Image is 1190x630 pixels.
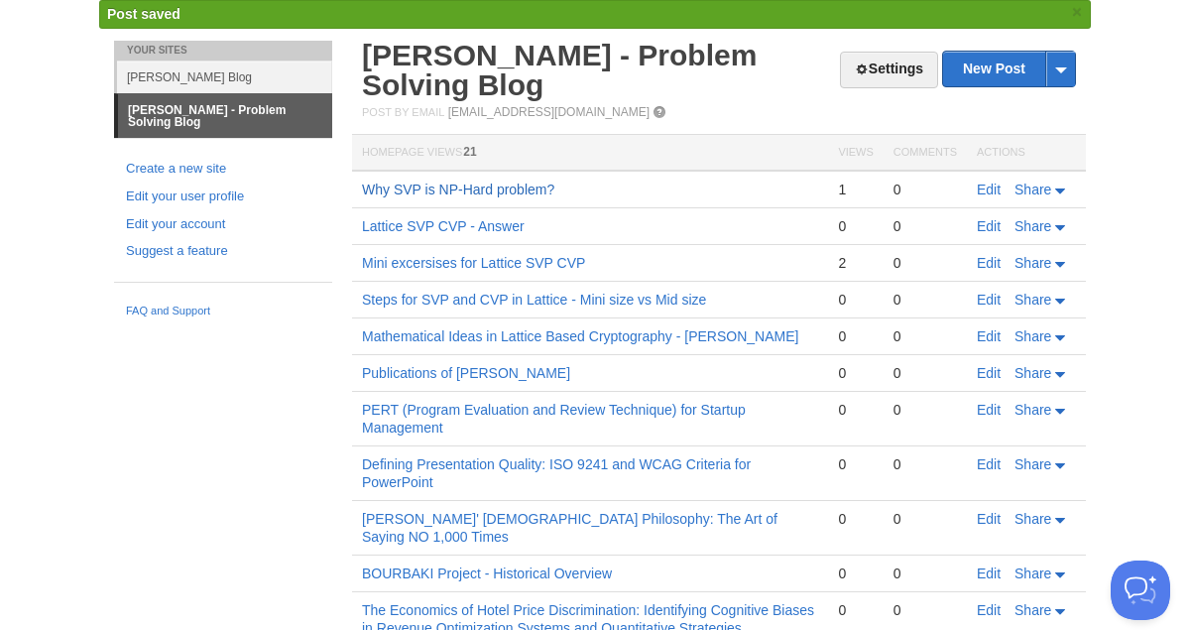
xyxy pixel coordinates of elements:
li: Your Sites [114,41,332,61]
div: 0 [893,364,957,382]
a: Why SVP is NP-Hard problem? [362,182,554,197]
a: Lattice SVP CVP - Answer [362,218,525,234]
div: 0 [893,327,957,345]
a: Edit [977,182,1001,197]
a: [EMAIL_ADDRESS][DOMAIN_NAME] [448,105,650,119]
div: 0 [893,181,957,198]
a: Create a new site [126,159,320,180]
a: PERT (Program Evaluation and Review Technique) for Startup Management [362,402,746,436]
div: 0 [838,401,873,419]
a: [PERSON_NAME] Blog [117,61,332,93]
a: FAQ and Support [126,303,320,320]
span: Share [1014,602,1051,618]
div: 0 [838,364,873,382]
div: 0 [893,401,957,419]
div: 0 [893,565,957,582]
span: Share [1014,292,1051,308]
span: 21 [463,145,476,159]
span: Share [1014,218,1051,234]
a: Defining Presentation Quality: ISO 9241 and WCAG Criteria for PowerPoint [362,456,751,490]
span: Share [1014,328,1051,344]
th: Actions [967,135,1086,172]
div: 0 [893,217,957,235]
a: Publications of [PERSON_NAME] [362,365,570,381]
span: Share [1014,402,1051,418]
span: Post saved [107,6,180,22]
th: Comments [884,135,967,172]
a: Edit [977,255,1001,271]
a: Steps for SVP and CVP in Lattice - Mini size vs Mid size [362,292,706,308]
a: [PERSON_NAME]' [DEMOGRAPHIC_DATA] Philosophy: The Art of Saying NO 1,000 Times [362,511,777,545]
div: 0 [838,217,873,235]
a: Edit [977,566,1001,581]
div: 0 [838,510,873,528]
span: Share [1014,182,1051,197]
a: New Post [943,52,1075,86]
div: 0 [838,291,873,309]
div: 0 [838,565,873,582]
span: Share [1014,566,1051,581]
a: Settings [840,52,938,88]
a: Edit [977,365,1001,381]
span: Share [1014,456,1051,472]
div: 0 [893,601,957,619]
a: Mini excersises for Lattice SVP CVP [362,255,585,271]
span: Share [1014,365,1051,381]
span: Post by Email [362,106,444,118]
div: 0 [893,455,957,473]
div: 0 [893,254,957,272]
th: Views [828,135,883,172]
div: 1 [838,181,873,198]
a: Edit [977,292,1001,308]
a: Edit [977,328,1001,344]
div: 0 [838,327,873,345]
a: [PERSON_NAME] - Problem Solving Blog [362,39,757,101]
span: Share [1014,255,1051,271]
th: Homepage Views [352,135,828,172]
a: Edit [977,402,1001,418]
div: 0 [838,601,873,619]
a: Suggest a feature [126,241,320,262]
span: Share [1014,511,1051,527]
div: 0 [838,455,873,473]
div: 0 [893,291,957,309]
div: 0 [893,510,957,528]
a: Edit [977,218,1001,234]
a: Edit [977,602,1001,618]
a: Edit [977,511,1001,527]
a: Edit your account [126,214,320,235]
div: 2 [838,254,873,272]
a: [PERSON_NAME] - Problem Solving Blog [118,94,332,138]
a: Edit your user profile [126,187,320,207]
iframe: Help Scout Beacon - Open [1111,561,1170,620]
a: Edit [977,456,1001,472]
a: Mathematical Ideas in Lattice Based Cryptography - [PERSON_NAME] [362,328,798,344]
a: BOURBAKI Project - Historical Overview [362,566,612,581]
